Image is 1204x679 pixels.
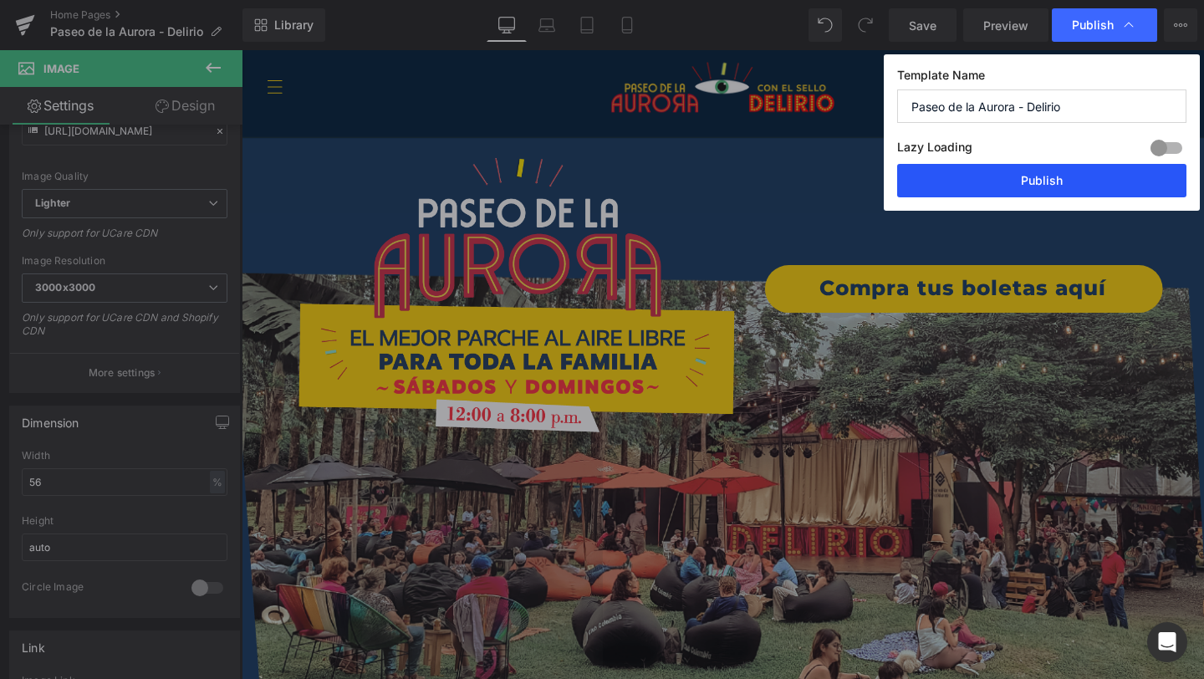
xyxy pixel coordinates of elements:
label: Template Name [897,68,1186,89]
label: Lazy Loading [897,136,972,164]
span: Publish [1072,18,1114,33]
summary: Menú [17,21,54,58]
summary: Búsqueda [885,21,921,58]
img: paseodelaaurora [389,13,623,66]
button: Publish [897,164,1186,197]
a: Compra tus boletas aquí [550,227,968,277]
a: paseodelaaurora [383,7,630,72]
div: Open Intercom Messenger [1147,622,1187,662]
